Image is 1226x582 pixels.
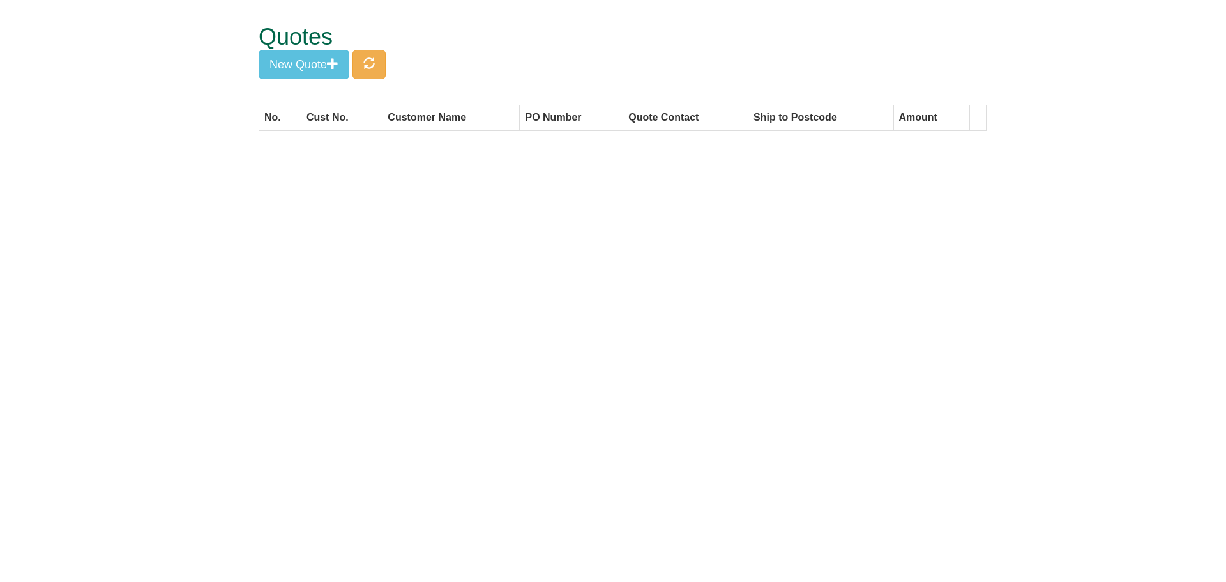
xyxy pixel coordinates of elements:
th: Cust No. [301,105,382,130]
th: No. [259,105,301,130]
th: Customer Name [382,105,520,130]
button: New Quote [259,50,349,79]
th: Ship to Postcode [748,105,893,130]
h1: Quotes [259,24,939,50]
th: Amount [893,105,969,130]
th: Quote Contact [623,105,748,130]
th: PO Number [520,105,623,130]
